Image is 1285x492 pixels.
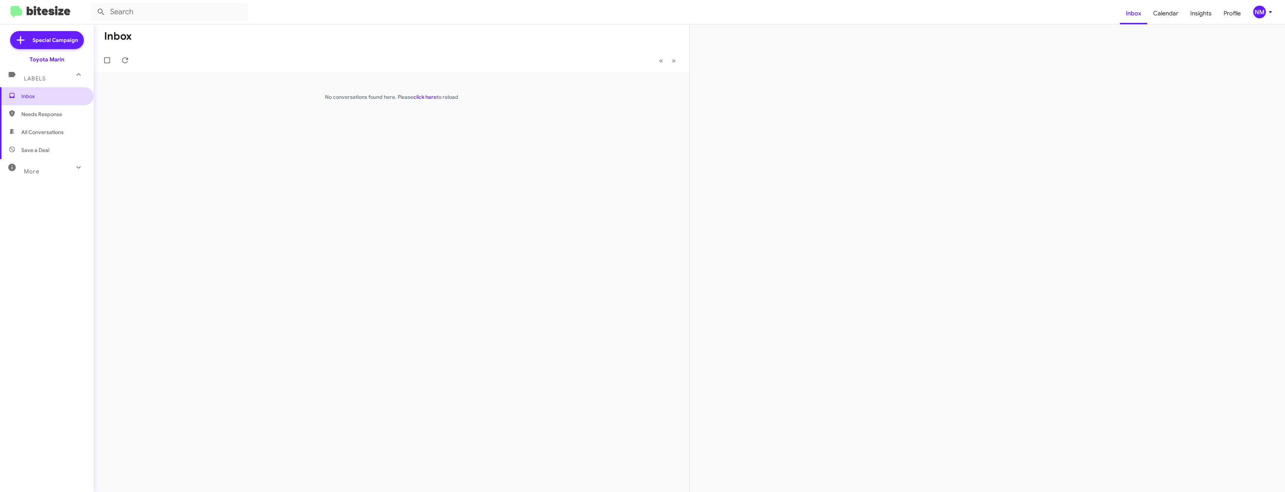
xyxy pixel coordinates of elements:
span: » [672,56,676,65]
span: Save a Deal [21,146,49,154]
span: Special Campaign [33,36,78,44]
button: NM [1247,6,1277,18]
a: Insights [1184,3,1218,24]
button: Next [667,53,680,68]
button: Previous [654,53,668,68]
h1: Inbox [104,30,132,42]
span: Labels [24,75,46,82]
a: Inbox [1120,3,1147,24]
div: NM [1253,6,1266,18]
span: Needs Response [21,110,85,118]
div: Toyota Marin [30,56,64,63]
a: Calendar [1147,3,1184,24]
span: All Conversations [21,128,64,136]
a: Special Campaign [10,31,84,49]
a: click here [413,94,437,100]
p: No conversations found here. Please to reload [94,93,689,101]
nav: Page navigation example [655,53,680,68]
a: Profile [1218,3,1247,24]
input: Search [91,3,248,21]
span: « [659,56,663,65]
span: Inbox [21,92,85,100]
span: More [24,168,39,175]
